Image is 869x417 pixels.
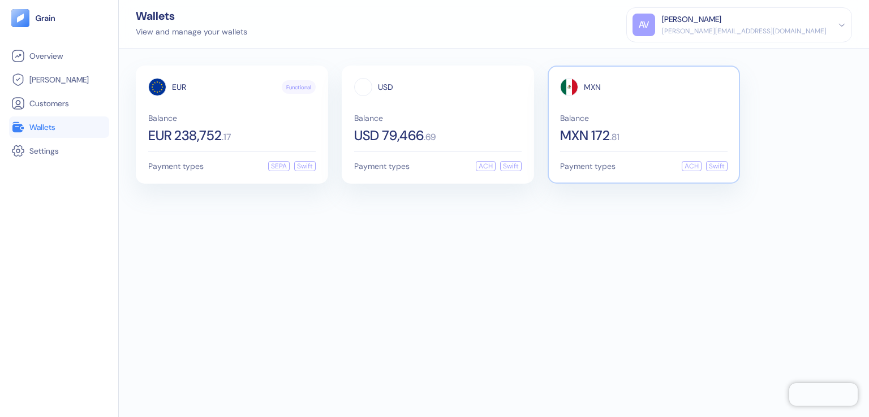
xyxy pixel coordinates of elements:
img: logo [35,14,56,22]
span: USD 79,466 [354,129,424,142]
span: . 69 [424,133,436,142]
span: Payment types [560,162,616,170]
span: Payment types [354,162,410,170]
a: Customers [11,97,107,110]
span: . 17 [222,133,231,142]
a: [PERSON_NAME] [11,73,107,86]
a: Settings [11,144,107,158]
div: Swift [706,161,728,171]
span: Overview [29,50,63,62]
span: Settings [29,145,59,157]
a: Overview [11,49,107,63]
iframe: Chatra live chat [789,383,858,406]
div: View and manage your wallets [136,26,247,38]
div: Swift [500,161,522,171]
div: AV [633,14,655,36]
span: Balance [148,114,316,122]
span: [PERSON_NAME] [29,74,89,85]
span: Functional [286,83,311,92]
span: . 81 [610,133,620,142]
div: ACH [476,161,496,171]
span: EUR [172,83,186,91]
span: MXN 172 [560,129,610,142]
div: ACH [682,161,702,171]
span: Balance [560,114,728,122]
a: Wallets [11,120,107,134]
span: EUR 238,752 [148,129,222,142]
div: [PERSON_NAME][EMAIL_ADDRESS][DOMAIN_NAME] [662,26,827,36]
span: Wallets [29,121,55,133]
span: Customers [29,98,69,109]
div: Wallets [136,10,247,21]
span: MXN [584,83,601,91]
span: Payment types [148,162,204,170]
img: logo-tablet-V2.svg [11,9,29,27]
div: SEPA [268,161,290,171]
span: USD [378,83,393,91]
div: [PERSON_NAME] [662,14,721,25]
div: Swift [294,161,316,171]
span: Balance [354,114,522,122]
